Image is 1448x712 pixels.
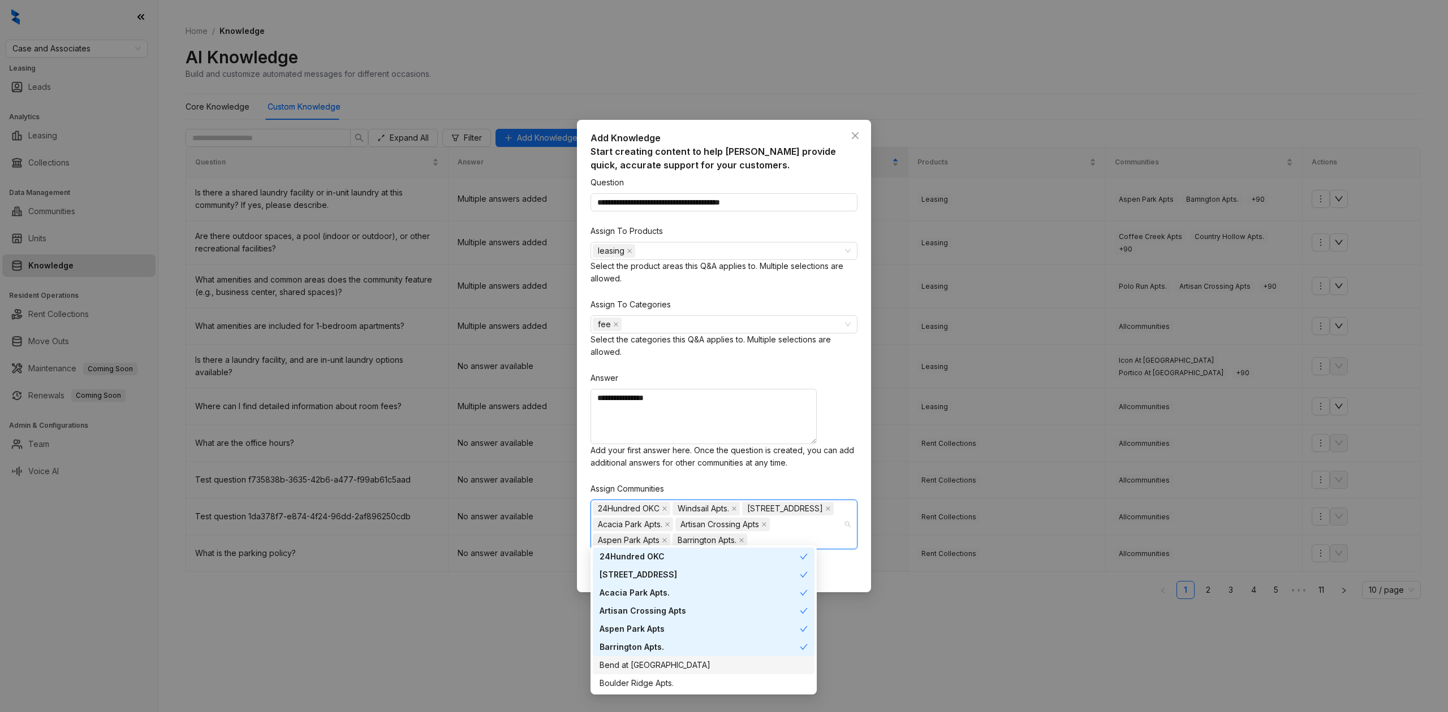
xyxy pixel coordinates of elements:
[593,566,815,584] div: 97 North Oak
[800,571,808,579] span: check
[591,225,663,237] div: Assign To Products
[591,145,857,172] div: Start creating content to help [PERSON_NAME] provide quick, accurate support for your customers.
[600,568,800,581] div: [STREET_ADDRESS]
[747,502,823,515] span: [STREET_ADDRESS]
[662,506,667,511] span: close
[600,587,800,599] div: Acacia Park Apts.
[600,677,808,689] div: Boulder Ridge Apts.
[731,506,737,511] span: close
[627,248,632,254] span: close
[680,518,759,531] span: Artisan Crossing Apts
[591,444,857,469] div: Add your first answer here. Once the question is created, you can add additional answers for othe...
[591,298,671,311] div: Assign To Categories
[678,502,729,515] span: Windsail Apts.
[598,318,611,331] span: fee
[593,548,815,566] div: 24Hundred OKC
[598,534,660,546] span: Aspen Park Apts
[846,127,864,145] button: Close
[613,322,619,327] span: close
[742,502,834,515] span: 97 North Oak
[665,522,670,527] span: close
[593,584,815,602] div: Acacia Park Apts.
[591,483,664,495] div: Assign Communities
[675,518,770,531] span: Artisan Crossing Apts
[598,518,662,531] span: Acacia Park Apts.
[593,656,815,674] div: Bend at New Road
[593,674,815,692] div: Boulder Ridge Apts.
[678,534,736,546] span: Barrington Apts.
[591,372,618,384] div: Answer
[825,506,831,511] span: close
[761,522,767,527] span: close
[591,176,624,189] div: Question
[800,589,808,597] span: check
[593,244,635,258] span: leasing
[598,245,624,257] span: leasing
[593,620,815,638] div: Aspen Park Apts
[600,659,808,671] div: Bend at [GEOGRAPHIC_DATA]
[600,605,800,617] div: Artisan Crossing Apts
[593,533,670,547] span: Aspen Park Apts
[593,318,622,331] span: fee
[800,643,808,651] span: check
[800,607,808,615] span: check
[591,260,857,285] div: Select the product areas this Q&A applies to. Multiple selections are allowed.
[593,602,815,620] div: Artisan Crossing Apts
[673,502,740,515] span: Windsail Apts.
[739,537,744,543] span: close
[600,623,800,635] div: Aspen Park Apts
[591,333,857,358] div: Select the categories this Q&A applies to. Multiple selections are allowed.
[593,638,815,656] div: Barrington Apts.
[591,131,857,145] div: Add Knowledge
[600,641,800,653] div: Barrington Apts.
[598,502,660,515] span: 24Hundred OKC
[800,625,808,633] span: check
[662,537,667,543] span: close
[800,553,808,561] span: check
[851,131,860,140] span: close
[673,533,747,547] span: Barrington Apts.
[593,518,673,531] span: Acacia Park Apts.
[593,502,670,515] span: 24Hundred OKC
[600,550,800,563] div: 24Hundred OKC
